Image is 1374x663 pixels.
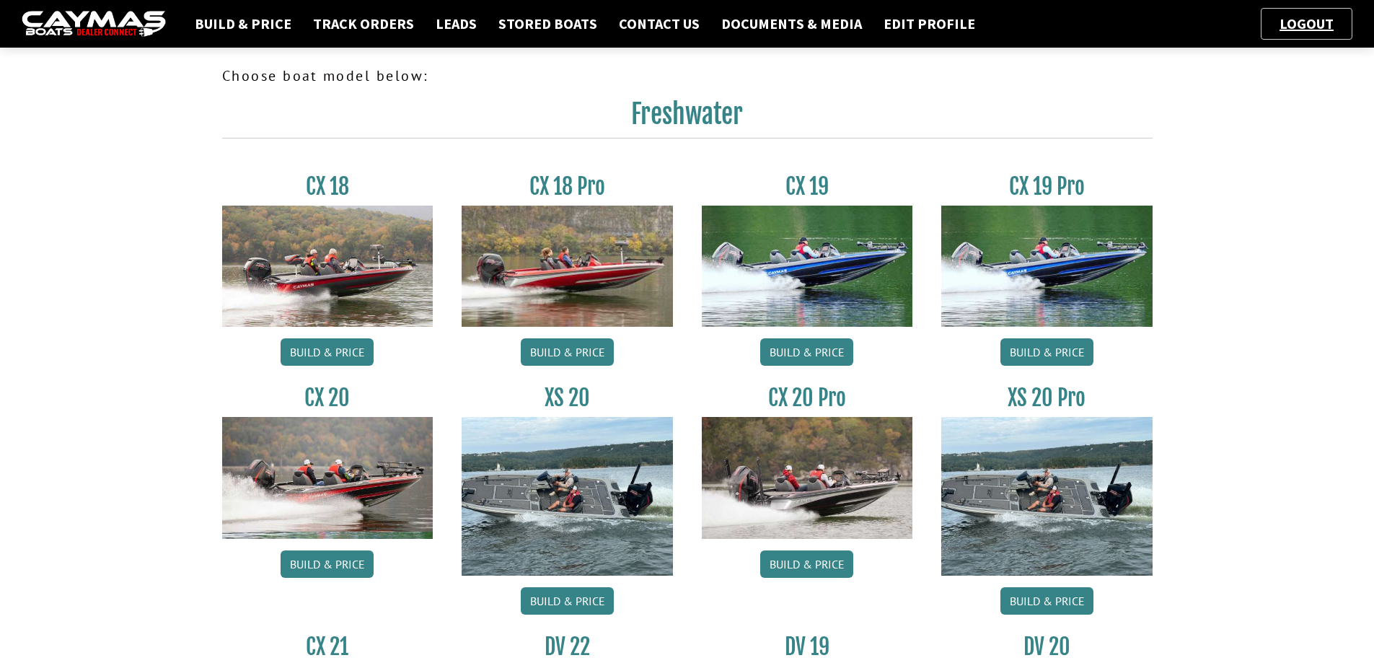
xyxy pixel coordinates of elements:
a: Contact Us [612,14,707,33]
a: Build & Price [281,550,374,578]
a: Build & Price [760,550,853,578]
a: Leads [428,14,484,33]
h3: DV 22 [462,633,673,660]
a: Build & Price [521,338,614,366]
img: CX-18SS_thumbnail.jpg [462,206,673,327]
img: XS_20_resized.jpg [941,417,1153,575]
img: CX-20Pro_thumbnail.jpg [702,417,913,538]
h3: CX 19 [702,173,913,200]
h3: XS 20 Pro [941,385,1153,411]
h3: CX 20 [222,385,433,411]
img: CX-18S_thumbnail.jpg [222,206,433,327]
a: Build & Price [1000,587,1093,615]
h3: CX 18 [222,173,433,200]
a: Build & Price [760,338,853,366]
a: Stored Boats [491,14,604,33]
h3: DV 20 [941,633,1153,660]
img: caymas-dealer-connect-2ed40d3bc7270c1d8d7ffb4b79bf05adc795679939227970def78ec6f6c03838.gif [22,11,166,38]
h3: DV 19 [702,633,913,660]
h3: CX 20 Pro [702,385,913,411]
img: CX19_thumbnail.jpg [941,206,1153,327]
a: Logout [1272,14,1341,32]
a: Build & Price [521,587,614,615]
h3: CX 19 Pro [941,173,1153,200]
a: Build & Price [1000,338,1093,366]
h3: CX 21 [222,633,433,660]
h3: XS 20 [462,385,673,411]
a: Edit Profile [876,14,982,33]
h3: CX 18 Pro [462,173,673,200]
a: Build & Price [281,338,374,366]
img: CX19_thumbnail.jpg [702,206,913,327]
p: Choose boat model below: [222,65,1153,87]
h2: Freshwater [222,98,1153,139]
a: Build & Price [188,14,299,33]
a: Documents & Media [714,14,869,33]
img: CX-20_thumbnail.jpg [222,417,433,538]
img: XS_20_resized.jpg [462,417,673,575]
a: Track Orders [306,14,421,33]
